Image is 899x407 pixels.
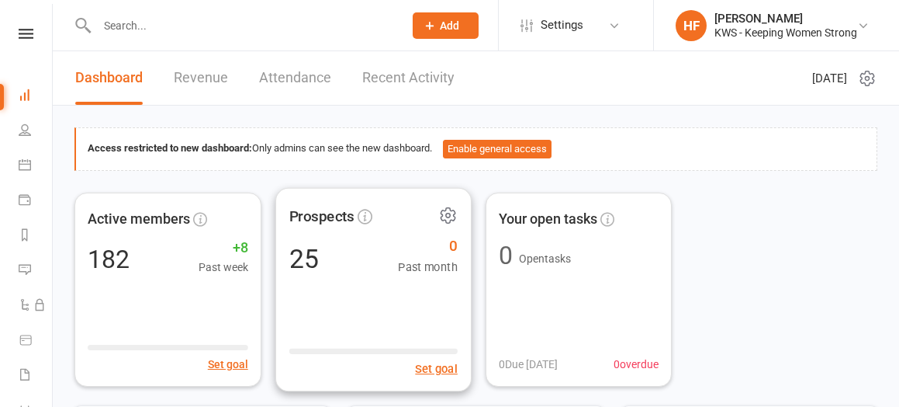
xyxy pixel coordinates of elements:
[812,69,847,88] span: [DATE]
[19,184,54,219] a: Payments
[92,15,392,37] input: Search...
[19,324,54,359] a: Product Sales
[676,10,707,41] div: HF
[362,51,455,105] a: Recent Activity
[19,219,54,254] a: Reports
[259,51,331,105] a: Attendance
[714,12,857,26] div: [PERSON_NAME]
[88,140,865,158] div: Only admins can see the new dashboard.
[499,356,558,373] span: 0 Due [DATE]
[398,257,458,276] span: Past month
[174,51,228,105] a: Revenue
[199,259,248,276] span: Past week
[499,243,513,268] div: 0
[75,51,143,105] a: Dashboard
[199,237,248,259] span: +8
[289,204,354,228] span: Prospects
[19,79,54,114] a: Dashboard
[88,247,130,272] div: 182
[614,356,659,373] span: 0 overdue
[714,26,857,40] div: KWS - Keeping Women Strong
[519,252,571,265] span: Open tasks
[208,356,248,373] button: Set goal
[88,142,252,154] strong: Access restricted to new dashboard:
[398,234,458,257] span: 0
[443,140,552,158] button: Enable general access
[88,208,190,231] span: Active members
[499,208,597,231] span: Your open tasks
[19,114,54,149] a: People
[289,245,319,271] div: 25
[415,359,458,377] button: Set goal
[541,8,583,43] span: Settings
[413,12,479,39] button: Add
[19,149,54,184] a: Calendar
[440,19,459,32] span: Add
